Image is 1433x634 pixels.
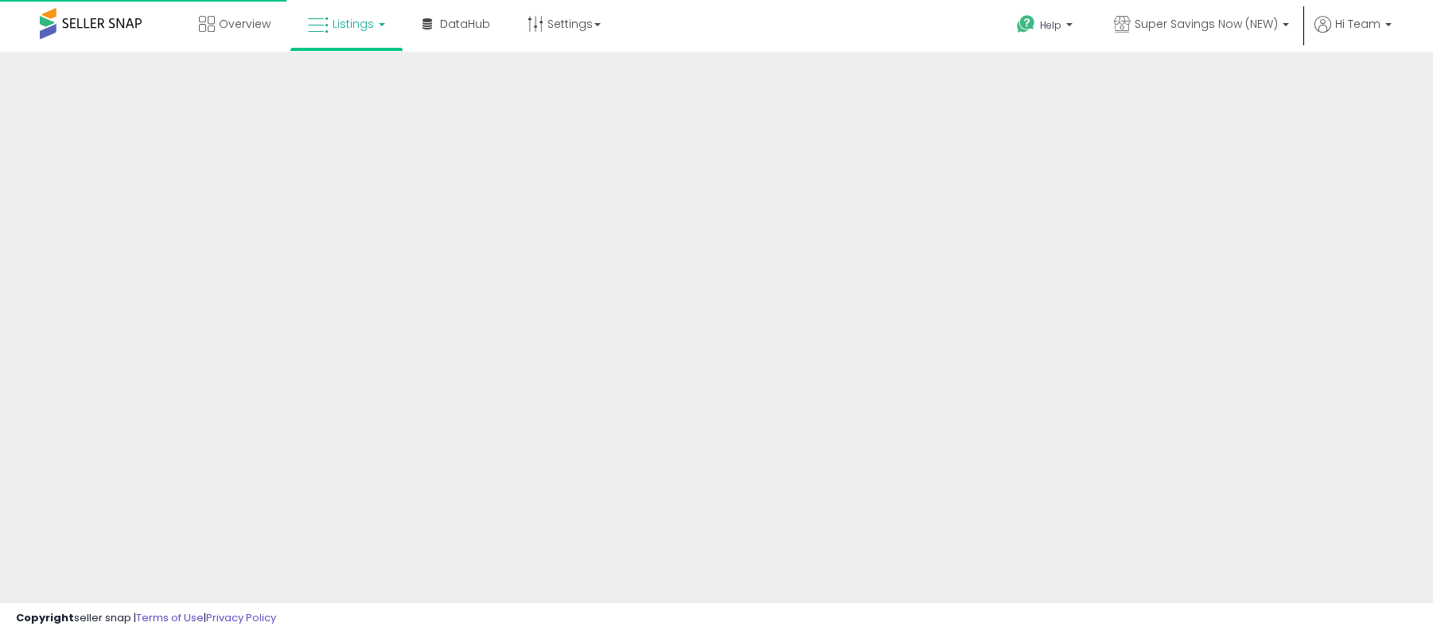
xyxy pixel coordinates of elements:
[440,16,490,32] span: DataHub
[219,16,271,32] span: Overview
[333,16,374,32] span: Listings
[1335,16,1380,32] span: Hi Team
[136,610,204,625] a: Terms of Use
[16,610,74,625] strong: Copyright
[1040,18,1061,32] span: Help
[16,611,276,626] div: seller snap | |
[1135,16,1278,32] span: Super Savings Now (NEW)
[1314,16,1392,52] a: Hi Team
[1004,2,1088,52] a: Help
[1016,14,1036,34] i: Get Help
[206,610,276,625] a: Privacy Policy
